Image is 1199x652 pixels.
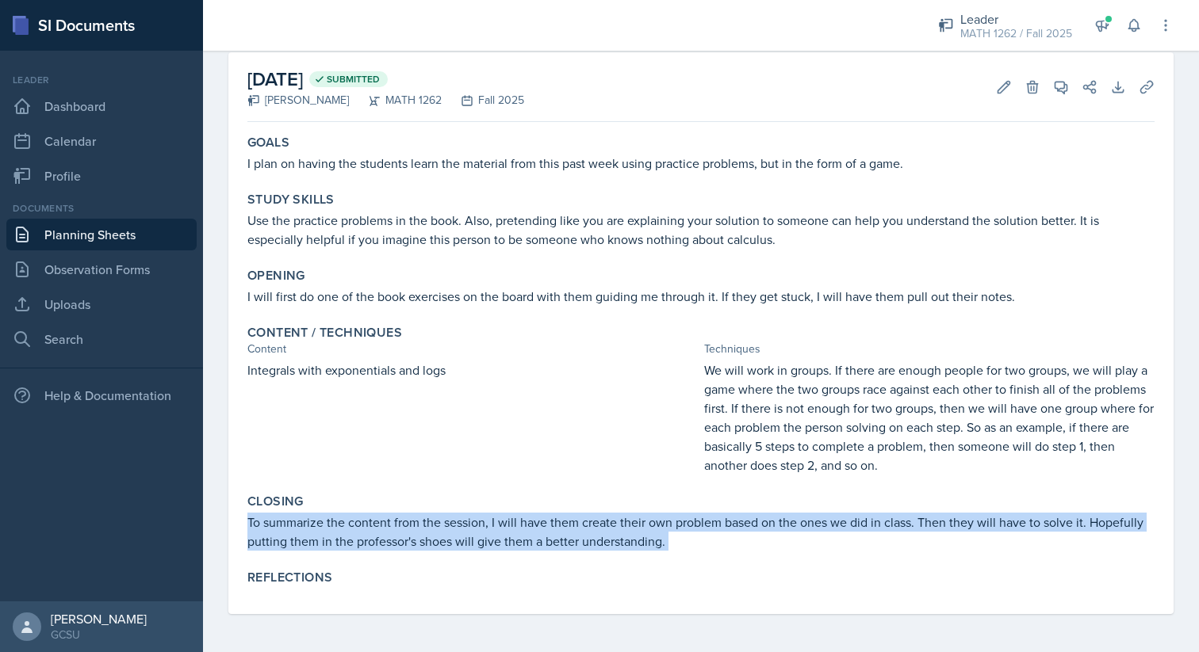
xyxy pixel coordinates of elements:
div: MATH 1262 [349,92,442,109]
h2: [DATE] [247,65,524,93]
a: Profile [6,160,197,192]
div: Fall 2025 [442,92,524,109]
label: Reflections [247,570,332,585]
a: Uploads [6,288,197,320]
div: Help & Documentation [6,379,197,411]
p: Integrals with exponentials and logs [247,360,698,379]
a: Calendar [6,125,197,157]
div: MATH 1262 / Fall 2025 [960,25,1072,42]
p: To summarize the content from the session, I will have them create their own problem based on the... [247,513,1155,551]
label: Closing [247,494,304,509]
div: GCSU [51,627,147,642]
label: Content / Techniques [247,325,402,341]
div: [PERSON_NAME] [247,92,349,109]
div: [PERSON_NAME] [51,611,147,627]
a: Search [6,323,197,355]
a: Observation Forms [6,254,197,285]
p: I will first do one of the book exercises on the board with them guiding me through it. If they g... [247,287,1155,306]
label: Study Skills [247,192,335,208]
label: Opening [247,268,305,284]
p: I plan on having the students learn the material from this past week using practice problems, but... [247,154,1155,173]
a: Planning Sheets [6,219,197,250]
a: Dashboard [6,90,197,122]
div: Documents [6,201,197,215]
div: Leader [6,73,197,87]
div: Content [247,341,698,357]
span: Submitted [327,73,380,86]
p: Use the practice problems in the book. Also, pretending like you are explaining your solution to ... [247,211,1155,249]
label: Goals [247,135,289,151]
div: Leader [960,10,1072,29]
p: We will work in groups. If there are enough people for two groups, we will play a game where the ... [704,360,1155,475]
div: Techniques [704,341,1155,357]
